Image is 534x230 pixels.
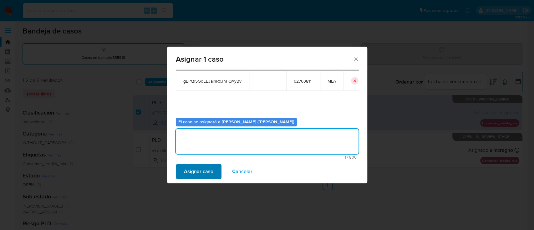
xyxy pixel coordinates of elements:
[176,55,353,63] span: Asignar 1 caso
[184,165,213,178] span: Asignar caso
[176,164,221,179] button: Asignar caso
[167,47,367,183] div: assign-modal
[183,78,242,84] span: gEPQl5GoEEJaihRxJnFOAyBv
[224,164,261,179] button: Cancelar
[178,119,294,125] b: El caso se asignará a [PERSON_NAME] ([PERSON_NAME])
[353,56,359,62] button: Cerrar ventana
[178,155,357,159] span: Máximo 500 caracteres
[294,78,313,84] span: 62763811
[232,165,252,178] span: Cancelar
[351,77,359,84] button: icon-button
[328,78,336,84] span: MLA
